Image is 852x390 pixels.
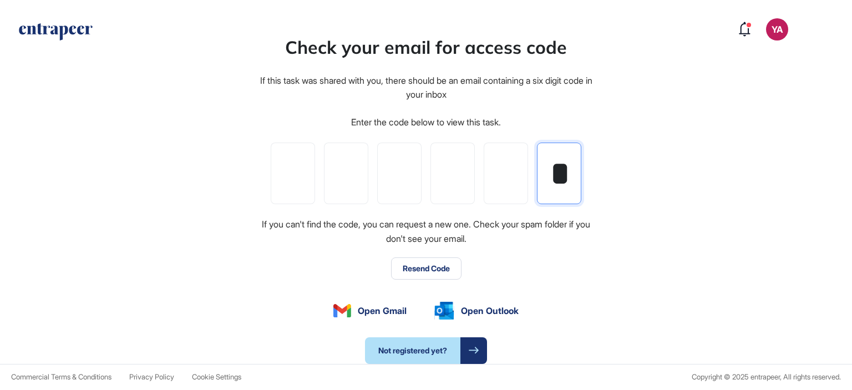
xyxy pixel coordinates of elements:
[766,18,788,40] button: YA
[192,372,241,381] span: Cookie Settings
[18,23,94,44] a: entrapeer-logo
[358,304,407,317] span: Open Gmail
[351,115,501,130] div: Enter the code below to view this task.
[365,337,487,364] a: Not registered yet?
[258,217,594,246] div: If you can't find the code, you can request a new one. Check your spam folder if you don't see yo...
[391,257,461,280] button: Resend Code
[129,373,174,381] a: Privacy Policy
[192,373,241,381] a: Cookie Settings
[692,373,841,381] div: Copyright © 2025 entrapeer, All rights reserved.
[258,74,594,102] div: If this task was shared with you, there should be an email containing a six digit code in your inbox
[461,304,519,317] span: Open Outlook
[434,302,519,320] a: Open Outlook
[11,373,111,381] a: Commercial Terms & Conditions
[365,337,460,364] span: Not registered yet?
[333,304,407,317] a: Open Gmail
